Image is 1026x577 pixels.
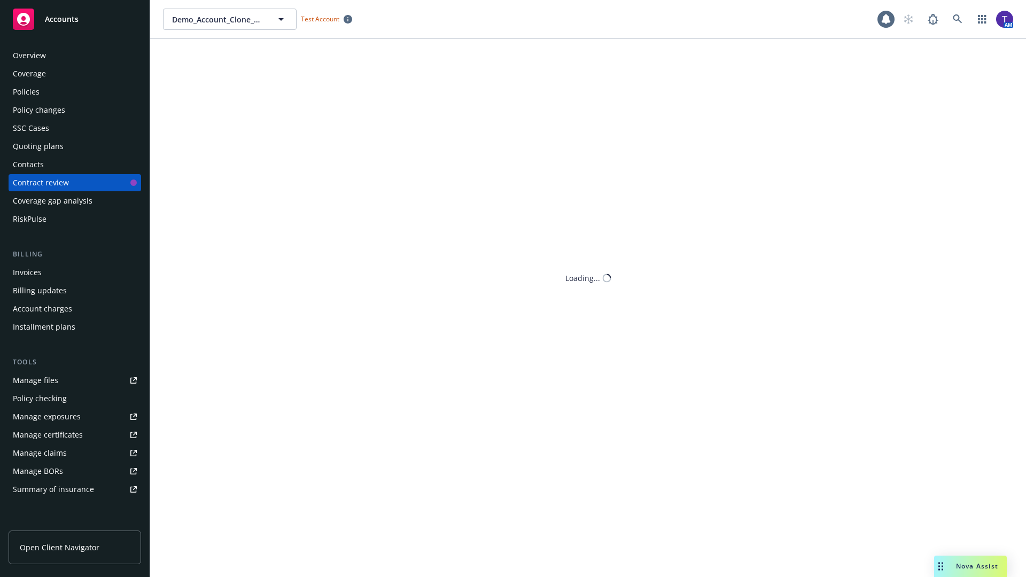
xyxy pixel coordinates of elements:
div: Billing updates [13,282,67,299]
a: Accounts [9,4,141,34]
div: Contract review [13,174,69,191]
div: Summary of insurance [13,481,94,498]
a: Summary of insurance [9,481,141,498]
div: Coverage [13,65,46,82]
a: Account charges [9,300,141,317]
div: Analytics hub [9,519,141,530]
div: Contacts [13,156,44,173]
a: Overview [9,47,141,64]
span: Demo_Account_Clone_QA_CR_Tests_Prospect [172,14,265,25]
a: Switch app [971,9,993,30]
span: Test Account [297,13,356,25]
a: Manage claims [9,445,141,462]
a: Policy changes [9,102,141,119]
div: Manage exposures [13,408,81,425]
a: Manage BORs [9,463,141,480]
div: SSC Cases [13,120,49,137]
div: Tools [9,357,141,368]
a: Start snowing [898,9,919,30]
a: RiskPulse [9,210,141,228]
span: Accounts [45,15,79,24]
a: Coverage gap analysis [9,192,141,209]
a: Policy checking [9,390,141,407]
a: Quoting plans [9,138,141,155]
div: Billing [9,249,141,260]
div: Invoices [13,264,42,281]
div: Coverage gap analysis [13,192,92,209]
a: Search [947,9,968,30]
a: Invoices [9,264,141,281]
div: Policy changes [13,102,65,119]
img: photo [996,11,1013,28]
div: Installment plans [13,318,75,336]
a: Contacts [9,156,141,173]
div: Manage files [13,372,58,389]
div: RiskPulse [13,210,46,228]
div: Policy checking [13,390,67,407]
a: Manage certificates [9,426,141,443]
div: Manage claims [13,445,67,462]
div: Drag to move [934,556,947,577]
button: Nova Assist [934,556,1007,577]
div: Overview [13,47,46,64]
a: Manage exposures [9,408,141,425]
a: Report a Bug [922,9,944,30]
span: Open Client Navigator [20,542,99,553]
a: Contract review [9,174,141,191]
div: Quoting plans [13,138,64,155]
div: Account charges [13,300,72,317]
a: Manage files [9,372,141,389]
a: Installment plans [9,318,141,336]
button: Demo_Account_Clone_QA_CR_Tests_Prospect [163,9,297,30]
span: Nova Assist [956,562,998,571]
a: Policies [9,83,141,100]
a: Billing updates [9,282,141,299]
div: Loading... [565,272,600,284]
a: SSC Cases [9,120,141,137]
a: Coverage [9,65,141,82]
div: Manage BORs [13,463,63,480]
div: Policies [13,83,40,100]
span: Test Account [301,14,339,24]
div: Manage certificates [13,426,83,443]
